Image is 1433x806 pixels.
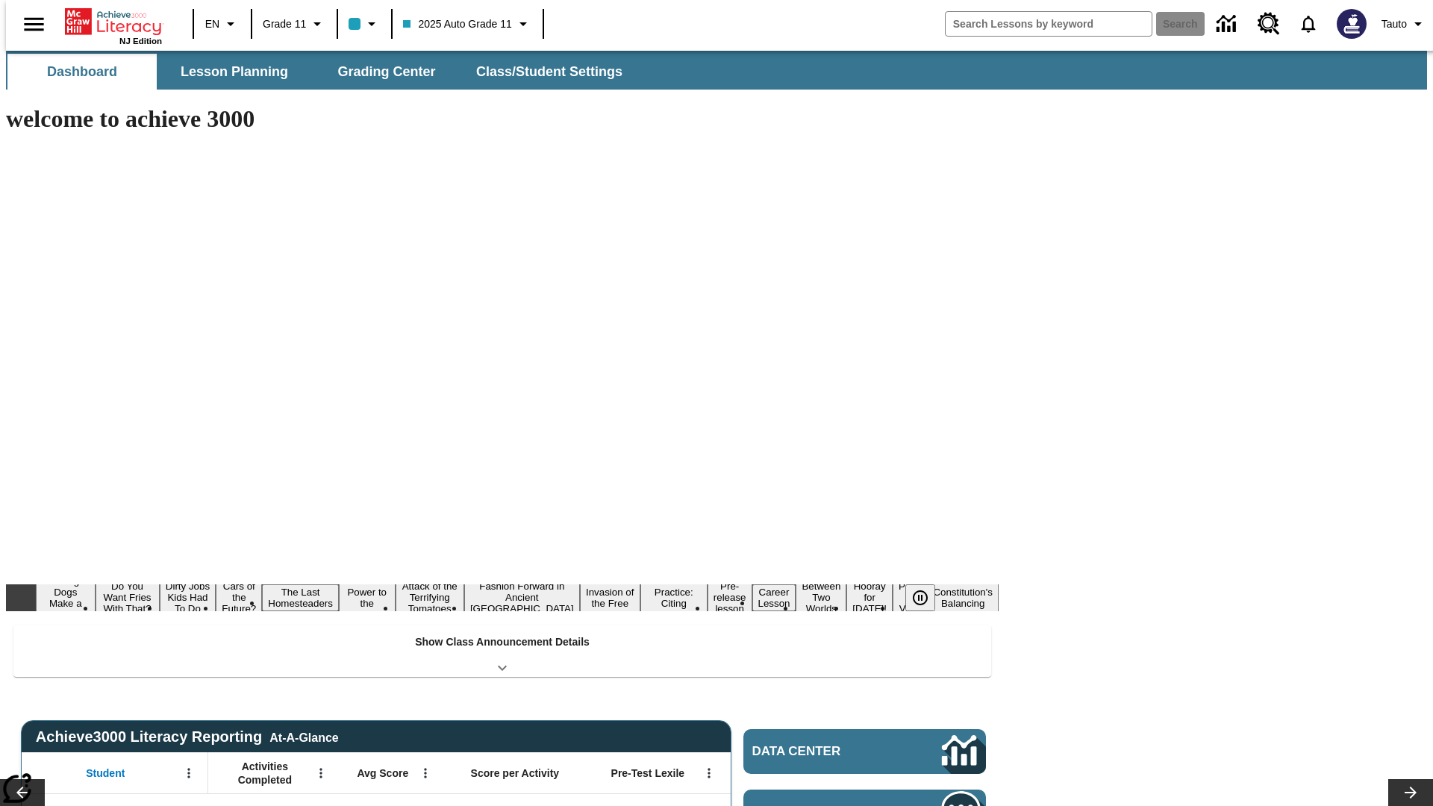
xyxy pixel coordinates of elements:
button: Slide 3 Dirty Jobs Kids Had To Do [160,578,216,616]
span: NJ Edition [119,37,162,46]
input: search field [946,12,1152,36]
button: Slide 7 Attack of the Terrifying Tomatoes [396,578,464,616]
button: Language: EN, Select a language [199,10,246,37]
div: Show Class Announcement Details [13,625,991,677]
a: Notifications [1289,4,1328,43]
button: Open Menu [414,762,437,784]
button: Class/Student Settings [464,54,634,90]
span: EN [205,16,219,32]
button: Lesson carousel, Next [1388,779,1433,806]
button: Slide 9 The Invasion of the Free CD [580,573,640,622]
span: Student [86,766,125,780]
img: Avatar [1337,9,1367,39]
span: Avg Score [357,766,408,780]
span: Activities Completed [216,760,314,787]
p: Show Class Announcement Details [415,634,590,650]
a: Resource Center, Will open in new tab [1249,4,1289,44]
h1: welcome to achieve 3000 [6,105,999,133]
button: Class: 2025 Auto Grade 11, Select your class [397,10,537,37]
a: Data Center [743,729,986,774]
button: Slide 14 Hooray for Constitution Day! [846,578,893,616]
button: Profile/Settings [1376,10,1433,37]
span: Lesson Planning [181,63,288,81]
button: Pause [905,584,935,611]
button: Slide 13 Between Two Worlds [796,578,846,616]
button: Slide 12 Career Lesson [752,584,796,611]
button: Open Menu [310,762,332,784]
span: Dashboard [47,63,117,81]
button: Open side menu [12,2,56,46]
button: Select a new avatar [1328,4,1376,43]
div: Pause [905,584,950,611]
button: Grade: Grade 11, Select a grade [257,10,332,37]
div: Home [65,5,162,46]
button: Class color is light blue. Change class color [343,10,387,37]
button: Slide 1 Diving Dogs Make a Splash [36,573,96,622]
div: SubNavbar [6,54,636,90]
button: Grading Center [312,54,461,90]
span: Score per Activity [471,766,560,780]
button: Slide 6 Solar Power to the People [339,573,396,622]
div: SubNavbar [6,51,1427,90]
a: Data Center [1208,4,1249,45]
span: Grading Center [337,63,435,81]
button: Slide 16 The Constitution's Balancing Act [927,573,999,622]
button: Open Menu [698,762,720,784]
span: Pre-Test Lexile [611,766,685,780]
span: 2025 Auto Grade 11 [403,16,511,32]
button: Slide 8 Fashion Forward in Ancient Rome [464,578,580,616]
button: Dashboard [7,54,157,90]
span: Data Center [752,744,892,759]
span: Achieve3000 Literacy Reporting [36,728,339,746]
div: At-A-Glance [269,728,338,745]
span: Class/Student Settings [476,63,622,81]
button: Slide 5 The Last Homesteaders [262,584,339,611]
button: Open Menu [178,762,200,784]
button: Slide 10 Mixed Practice: Citing Evidence [640,573,708,622]
button: Lesson Planning [160,54,309,90]
button: Slide 4 Cars of the Future? [216,578,262,616]
button: Slide 2 Do You Want Fries With That? [96,578,160,616]
button: Slide 15 Point of View [893,578,927,616]
span: Grade 11 [263,16,306,32]
button: Slide 11 Pre-release lesson [708,578,752,616]
a: Home [65,7,162,37]
span: Tauto [1382,16,1407,32]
